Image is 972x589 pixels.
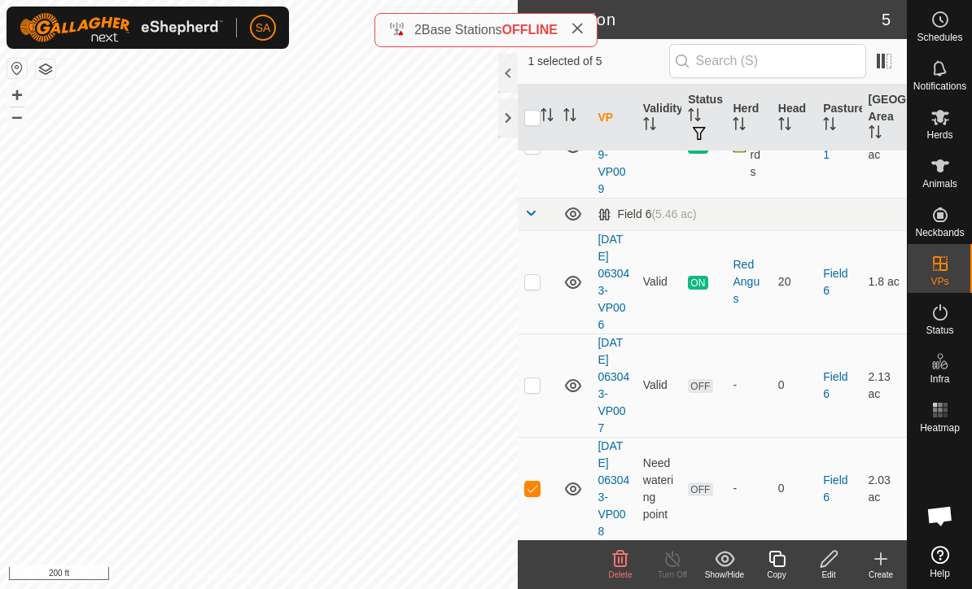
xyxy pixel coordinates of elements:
[646,569,698,581] div: Turn Off
[256,20,271,37] span: SA
[778,120,791,133] p-sorticon: Activate to sort
[598,336,629,434] a: [DATE] 063043-VP007
[823,120,836,133] p-sorticon: Activate to sort
[688,276,707,290] span: ON
[688,379,712,393] span: OFF
[862,437,907,540] td: 2.03 ac
[920,423,960,433] span: Heatmap
[772,85,817,151] th: Head
[913,81,966,91] span: Notifications
[926,325,953,335] span: Status
[922,179,957,189] span: Animals
[882,7,891,32] span: 5
[772,230,817,334] td: 20
[917,33,962,42] span: Schedules
[598,97,629,195] a: [DATE] 092049-VP009
[869,128,882,141] p-sorticon: Activate to sort
[643,120,656,133] p-sorticon: Activate to sort
[563,111,576,124] p-sorticon: Activate to sort
[651,207,696,220] span: (5.46 ac)
[823,267,847,297] a: Field 6
[862,230,907,334] td: 1.8 ac
[688,482,712,496] span: OFF
[698,569,751,581] div: Show/Hide
[422,23,502,37] span: Base Stations
[598,207,696,221] div: Field 6
[726,85,771,151] th: Herd
[637,85,681,151] th: Validity
[915,228,964,238] span: Neckbands
[733,480,764,497] div: -
[591,85,636,151] th: VP
[637,334,681,437] td: Valid
[803,569,855,581] div: Edit
[502,23,558,37] span: OFFLINE
[195,568,256,582] a: Privacy Policy
[669,44,866,78] input: Search (S)
[598,439,629,538] a: [DATE] 063043-VP008
[817,85,861,151] th: Pasture
[862,334,907,437] td: 2.13 ac
[598,233,629,331] a: [DATE] 063043-VP006
[823,473,847,504] a: Field 6
[823,370,847,400] a: Field 6
[908,539,972,585] a: Help
[916,491,965,540] a: Open chat
[930,569,950,578] span: Help
[637,437,681,540] td: Need watering point
[275,568,323,582] a: Contact Us
[7,59,27,78] button: Reset Map
[414,23,422,37] span: 2
[541,111,554,124] p-sorticon: Activate to sort
[681,85,726,151] th: Status
[7,85,27,105] button: +
[751,569,803,581] div: Copy
[733,120,746,133] p-sorticon: Activate to sort
[862,85,907,151] th: [GEOGRAPHIC_DATA] Area
[609,570,633,579] span: Delete
[926,130,952,140] span: Herds
[772,437,817,540] td: 0
[930,374,949,384] span: Infra
[7,107,27,126] button: –
[528,10,881,29] h2: In Rotation
[688,111,701,124] p-sorticon: Activate to sort
[733,256,764,308] div: Red Angus
[772,334,817,437] td: 0
[36,59,55,79] button: Map Layers
[528,53,668,70] span: 1 selected of 5
[688,140,707,154] span: ON
[733,377,764,394] div: -
[823,131,847,161] a: Field 1
[637,230,681,334] td: Valid
[855,569,907,581] div: Create
[930,277,948,286] span: VPs
[20,13,223,42] img: Gallagher Logo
